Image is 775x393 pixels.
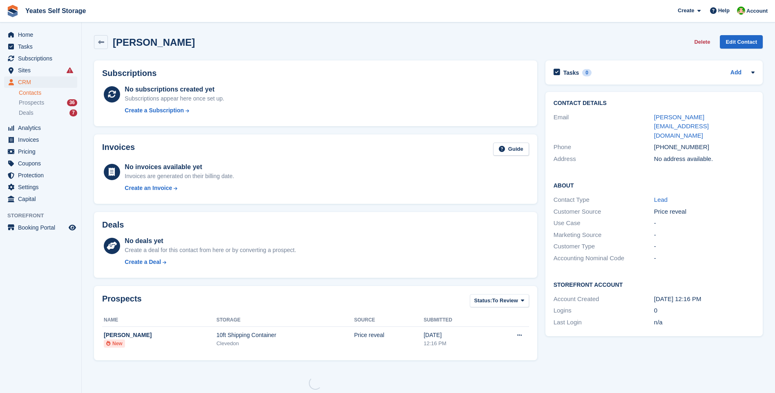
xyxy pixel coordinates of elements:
div: - [654,242,755,251]
th: Submitted [424,314,489,327]
div: Create a Subscription [125,106,184,115]
h2: Invoices [102,143,135,156]
a: menu [4,122,77,134]
span: CRM [18,76,67,88]
a: menu [4,193,77,205]
div: No address available. [654,154,755,164]
div: Price reveal [654,207,755,217]
div: 0 [654,306,755,315]
div: 12:16 PM [424,339,489,348]
a: Preview store [67,223,77,232]
a: menu [4,53,77,64]
a: Create a Subscription [125,106,224,115]
th: Storage [217,314,354,327]
div: Last Login [554,318,654,327]
div: No subscriptions created yet [125,85,224,94]
div: 10ft Shipping Container [217,331,354,339]
h2: Storefront Account [554,280,755,288]
a: Contacts [19,89,77,97]
a: Create a Deal [125,258,296,266]
div: Price reveal [354,331,424,339]
a: Lead [654,196,668,203]
div: Address [554,154,654,164]
div: [DATE] [424,331,489,339]
span: Help [718,7,730,15]
button: Delete [691,35,713,49]
div: 36 [67,99,77,106]
span: Subscriptions [18,53,67,64]
i: Smart entry sync failures have occurred [67,67,73,74]
a: menu [4,170,77,181]
div: Accounting Nominal Code [554,254,654,263]
span: Capital [18,193,67,205]
h2: Contact Details [554,100,755,107]
div: [DATE] 12:16 PM [654,295,755,304]
span: Pricing [18,146,67,157]
span: Invoices [18,134,67,145]
div: [PERSON_NAME] [104,331,217,339]
a: Yeates Self Storage [22,4,89,18]
div: Logins [554,306,654,315]
span: To Review [492,297,518,305]
div: No invoices available yet [125,162,234,172]
img: stora-icon-8386f47178a22dfd0bd8f6a31ec36ba5ce8667c1dd55bd0f319d3a0aa187defe.svg [7,5,19,17]
div: - [654,254,755,263]
span: Sites [18,65,67,76]
a: [PERSON_NAME][EMAIL_ADDRESS][DOMAIN_NAME] [654,114,709,139]
span: Deals [19,109,34,117]
h2: About [554,181,755,189]
div: Phone [554,143,654,152]
a: Edit Contact [720,35,763,49]
a: menu [4,146,77,157]
a: menu [4,65,77,76]
div: Customer Type [554,242,654,251]
a: menu [4,76,77,88]
div: Email [554,113,654,141]
div: Contact Type [554,195,654,205]
button: Status: To Review [470,294,529,308]
span: Account [746,7,768,15]
span: Coupons [18,158,67,169]
a: menu [4,29,77,40]
div: No deals yet [125,236,296,246]
span: Home [18,29,67,40]
h2: [PERSON_NAME] [113,37,195,48]
a: Create an Invoice [125,184,234,192]
img: Angela Field [737,7,745,15]
a: menu [4,134,77,145]
h2: Deals [102,220,124,230]
a: Guide [493,143,529,156]
div: Subscriptions appear here once set up. [125,94,224,103]
div: Account Created [554,295,654,304]
span: Storefront [7,212,81,220]
span: Status: [474,297,492,305]
div: Invoices are generated on their billing date. [125,172,234,181]
a: Add [730,68,741,78]
span: Prospects [19,99,44,107]
span: Booking Portal [18,222,67,233]
div: 7 [69,109,77,116]
div: n/a [654,318,755,327]
div: Create a Deal [125,258,161,266]
h2: Prospects [102,294,142,309]
a: menu [4,222,77,233]
div: Create an Invoice [125,184,172,192]
span: Settings [18,181,67,193]
div: [PHONE_NUMBER] [654,143,755,152]
div: - [654,219,755,228]
th: Name [102,314,217,327]
a: menu [4,158,77,169]
div: Marketing Source [554,230,654,240]
div: Create a deal for this contact from here or by converting a prospect. [125,246,296,255]
div: Customer Source [554,207,654,217]
div: Clevedon [217,339,354,348]
span: Tasks [18,41,67,52]
a: Deals 7 [19,109,77,117]
div: Use Case [554,219,654,228]
span: Analytics [18,122,67,134]
div: - [654,230,755,240]
a: Prospects 36 [19,98,77,107]
a: menu [4,181,77,193]
span: Create [678,7,694,15]
th: Source [354,314,424,327]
